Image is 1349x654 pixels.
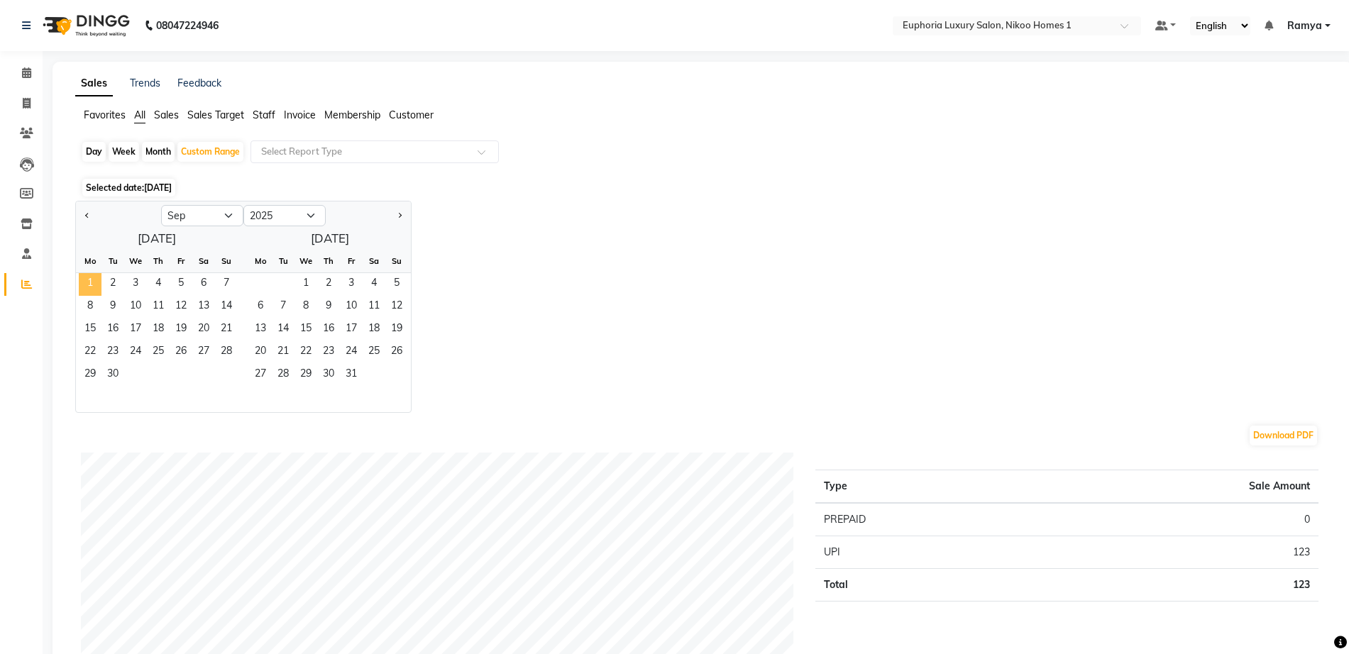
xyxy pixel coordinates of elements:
div: Friday, September 12, 2025 [170,296,192,318]
span: 13 [249,318,272,341]
select: Select year [243,205,326,226]
div: Friday, October 3, 2025 [340,273,363,296]
span: 6 [249,296,272,318]
div: Wednesday, October 22, 2025 [294,341,317,364]
span: Ramya [1287,18,1322,33]
div: Monday, September 1, 2025 [79,273,101,296]
span: 31 [340,364,363,387]
button: Previous month [82,204,93,227]
div: Thursday, October 16, 2025 [317,318,340,341]
span: All [134,109,145,121]
div: Sunday, October 5, 2025 [385,273,408,296]
span: 23 [101,341,124,364]
div: Monday, October 27, 2025 [249,364,272,387]
div: Wednesday, October 1, 2025 [294,273,317,296]
div: Tuesday, September 9, 2025 [101,296,124,318]
div: Tuesday, September 2, 2025 [101,273,124,296]
div: Th [317,250,340,272]
span: 30 [317,364,340,387]
div: We [124,250,147,272]
span: 9 [101,296,124,318]
td: Total [815,569,1032,602]
b: 08047224946 [156,6,219,45]
span: 15 [79,318,101,341]
span: 3 [340,273,363,296]
span: 7 [272,296,294,318]
div: Fr [170,250,192,272]
div: Sunday, September 7, 2025 [215,273,238,296]
span: 26 [170,341,192,364]
div: Friday, October 31, 2025 [340,364,363,387]
div: Sa [363,250,385,272]
span: 24 [124,341,147,364]
span: 2 [101,273,124,296]
a: Trends [130,77,160,89]
div: Monday, October 20, 2025 [249,341,272,364]
span: 27 [192,341,215,364]
div: Saturday, September 20, 2025 [192,318,215,341]
span: 8 [79,296,101,318]
span: 12 [170,296,192,318]
img: logo [36,6,133,45]
span: 28 [272,364,294,387]
span: Selected date: [82,179,175,196]
span: 20 [249,341,272,364]
span: Sales Target [187,109,244,121]
div: Monday, September 15, 2025 [79,318,101,341]
div: Tuesday, October 7, 2025 [272,296,294,318]
span: 10 [124,296,147,318]
span: 12 [385,296,408,318]
span: 11 [363,296,385,318]
div: Friday, October 24, 2025 [340,341,363,364]
div: Thursday, October 23, 2025 [317,341,340,364]
span: 25 [363,341,385,364]
select: Select month [161,205,243,226]
div: Tuesday, October 14, 2025 [272,318,294,341]
div: Mo [249,250,272,272]
span: 2 [317,273,340,296]
div: Friday, October 10, 2025 [340,296,363,318]
div: Sunday, October 26, 2025 [385,341,408,364]
div: Monday, September 22, 2025 [79,341,101,364]
span: 20 [192,318,215,341]
span: 28 [215,341,238,364]
span: 13 [192,296,215,318]
div: Wednesday, October 8, 2025 [294,296,317,318]
span: 18 [147,318,170,341]
a: Sales [75,71,113,96]
span: 11 [147,296,170,318]
td: PREPAID [815,503,1032,536]
div: Wednesday, September 24, 2025 [124,341,147,364]
div: Saturday, September 6, 2025 [192,273,215,296]
div: Thursday, October 2, 2025 [317,273,340,296]
button: Download PDF [1250,426,1317,445]
div: Custom Range [177,142,243,162]
div: Tuesday, September 30, 2025 [101,364,124,387]
span: 30 [101,364,124,387]
span: 4 [363,273,385,296]
span: 14 [272,318,294,341]
span: Sales [154,109,179,121]
div: Saturday, October 18, 2025 [363,318,385,341]
a: Feedback [177,77,221,89]
span: 26 [385,341,408,364]
span: 19 [170,318,192,341]
div: Sunday, October 12, 2025 [385,296,408,318]
div: Thursday, September 25, 2025 [147,341,170,364]
span: Membership [324,109,380,121]
td: 0 [1032,503,1318,536]
div: Sunday, October 19, 2025 [385,318,408,341]
span: Favorites [84,109,126,121]
div: Wednesday, October 29, 2025 [294,364,317,387]
div: Saturday, October 4, 2025 [363,273,385,296]
span: 17 [340,318,363,341]
span: 27 [249,364,272,387]
span: 9 [317,296,340,318]
div: Day [82,142,106,162]
span: 15 [294,318,317,341]
div: Monday, October 13, 2025 [249,318,272,341]
span: 25 [147,341,170,364]
span: 22 [79,341,101,364]
div: Friday, September 26, 2025 [170,341,192,364]
span: 18 [363,318,385,341]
